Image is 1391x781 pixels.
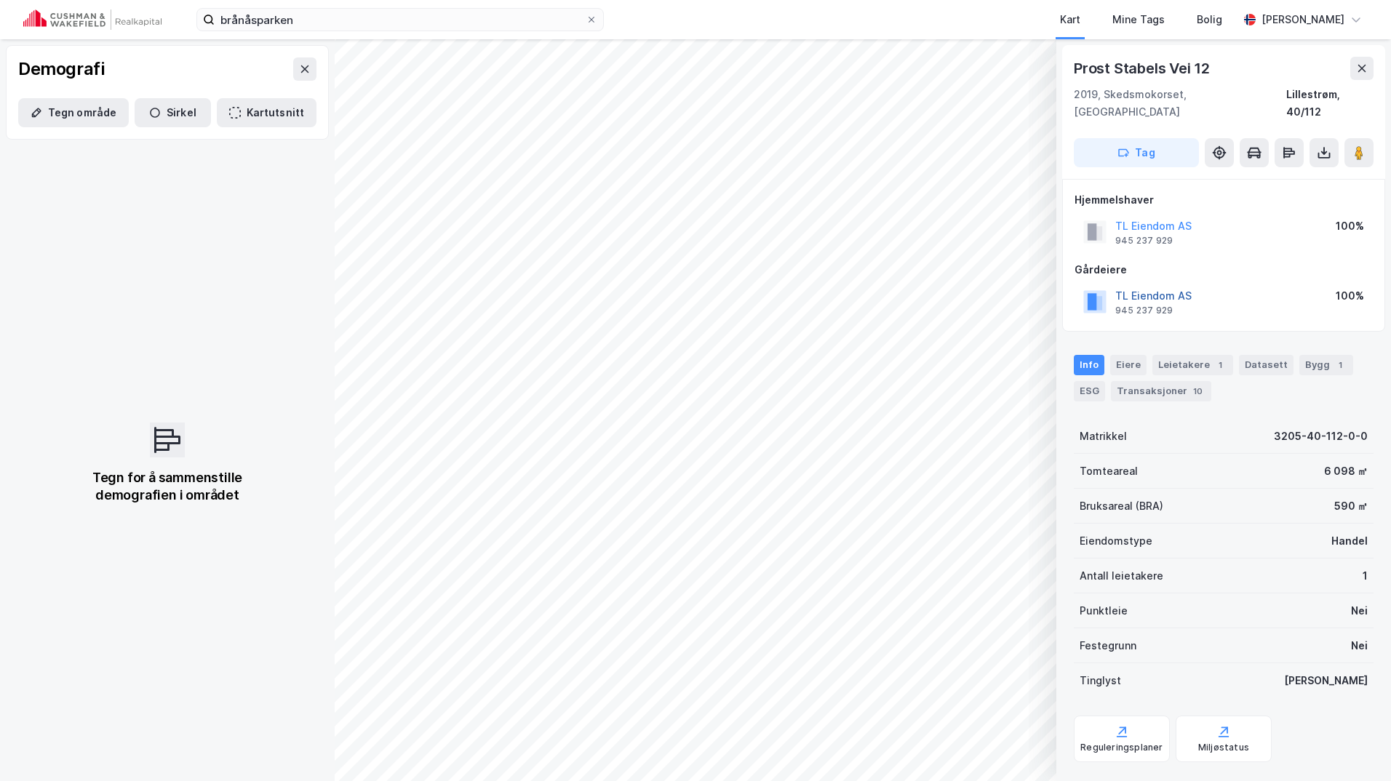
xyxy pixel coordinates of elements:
[1262,11,1344,28] div: [PERSON_NAME]
[1336,217,1364,235] div: 100%
[1075,261,1373,279] div: Gårdeiere
[1112,11,1165,28] div: Mine Tags
[1239,355,1294,375] div: Datasett
[1074,355,1104,375] div: Info
[1274,428,1368,445] div: 3205-40-112-0-0
[74,469,260,504] div: Tegn for å sammenstille demografien i området
[1351,602,1368,620] div: Nei
[1074,86,1286,121] div: 2019, Skedsmokorset, [GEOGRAPHIC_DATA]
[1060,11,1080,28] div: Kart
[1333,358,1347,372] div: 1
[1074,57,1213,80] div: Prost Stabels Vei 12
[1363,567,1368,585] div: 1
[1074,381,1105,401] div: ESG
[1286,86,1374,121] div: Lillestrøm, 40/112
[1198,742,1249,753] div: Miljøstatus
[1080,742,1163,753] div: Reguleringsplaner
[1284,672,1368,689] div: [PERSON_NAME]
[1336,287,1364,305] div: 100%
[1331,532,1368,550] div: Handel
[1213,358,1227,372] div: 1
[18,98,129,127] button: Tegn område
[18,57,104,81] div: Demografi
[1152,355,1233,375] div: Leietakere
[1080,602,1128,620] div: Punktleie
[1080,672,1121,689] div: Tinglyst
[1111,381,1211,401] div: Transaksjoner
[1080,497,1163,515] div: Bruksareal (BRA)
[1115,305,1173,316] div: 945 237 929
[1080,428,1127,445] div: Matrikkel
[1318,711,1391,781] div: Kontrollprogram for chat
[1080,567,1163,585] div: Antall leietakere
[1074,138,1199,167] button: Tag
[1115,235,1173,247] div: 945 237 929
[23,9,162,30] img: cushman-wakefield-realkapital-logo.202ea83816669bd177139c58696a8fa1.svg
[1080,532,1152,550] div: Eiendomstype
[1351,637,1368,654] div: Nei
[1324,462,1368,480] div: 6 098 ㎡
[217,98,316,127] button: Kartutsnitt
[1299,355,1353,375] div: Bygg
[1318,711,1391,781] iframe: Chat Widget
[1080,462,1138,480] div: Tomteareal
[1197,11,1222,28] div: Bolig
[1075,191,1373,209] div: Hjemmelshaver
[1334,497,1368,515] div: 590 ㎡
[1190,384,1205,398] div: 10
[1080,637,1136,654] div: Festegrunn
[215,9,586,31] input: Søk på adresse, matrikkel, gårdeiere, leietakere eller personer
[1110,355,1147,375] div: Eiere
[135,98,211,127] button: Sirkel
